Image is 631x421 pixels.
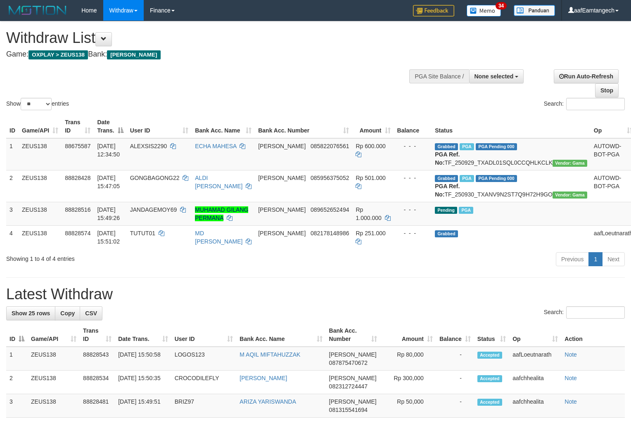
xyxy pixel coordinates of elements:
[394,115,432,138] th: Balance
[6,98,69,110] label: Show entries
[236,323,325,347] th: Bank Acc. Name: activate to sort column ascending
[380,347,436,371] td: Rp 80,000
[6,202,19,225] td: 3
[380,394,436,418] td: Rp 50,000
[195,175,242,189] a: ALDI [PERSON_NAME]
[195,230,242,245] a: MD [PERSON_NAME]
[65,143,90,149] span: 88675587
[432,138,591,170] td: TF_250929_TXADL01SQL0CCQHLKCLK
[28,323,80,347] th: Game/API: activate to sort column ascending
[28,50,88,59] span: OXPLAY > ZEUS138
[97,206,120,221] span: [DATE] 15:49:26
[6,347,28,371] td: 1
[544,98,625,110] label: Search:
[397,142,429,150] div: - - -
[12,310,50,317] span: Show 25 rows
[171,394,237,418] td: BRIZ97
[6,286,625,303] h1: Latest Withdraw
[435,143,458,150] span: Grabbed
[171,371,237,394] td: CROCODILEFLY
[65,230,90,237] span: 88828574
[356,175,385,181] span: Rp 501.000
[6,50,413,59] h4: Game: Bank:
[460,175,474,182] span: Marked by aafpengsreynich
[19,202,62,225] td: ZEUS138
[544,306,625,319] label: Search:
[329,407,368,413] span: Copy 081315541694 to clipboard
[65,206,90,213] span: 88828516
[553,192,587,199] span: Vendor URL: https://trx31.1velocity.biz
[115,323,171,347] th: Date Trans.: activate to sort column ascending
[380,371,436,394] td: Rp 300,000
[435,183,460,198] b: PGA Ref. No:
[477,352,502,359] span: Accepted
[94,115,126,138] th: Date Trans.: activate to sort column descending
[435,175,458,182] span: Grabbed
[509,394,561,418] td: aafchhealita
[436,394,474,418] td: -
[80,306,102,320] a: CSV
[115,347,171,371] td: [DATE] 15:50:58
[469,69,524,83] button: None selected
[476,175,517,182] span: PGA Pending
[258,230,306,237] span: [PERSON_NAME]
[435,230,458,237] span: Grabbed
[6,306,55,320] a: Show 25 rows
[255,115,352,138] th: Bank Acc. Number: activate to sort column ascending
[496,2,507,9] span: 34
[19,225,62,249] td: ZEUS138
[509,371,561,394] td: aafchhealita
[6,394,28,418] td: 3
[352,115,394,138] th: Amount: activate to sort column ascending
[474,323,509,347] th: Status: activate to sort column ascending
[258,143,306,149] span: [PERSON_NAME]
[80,394,115,418] td: 88828481
[107,50,160,59] span: [PERSON_NAME]
[435,207,457,214] span: Pending
[435,151,460,166] b: PGA Ref. No:
[329,360,368,366] span: Copy 087875470672 to clipboard
[19,115,62,138] th: Game/API: activate to sort column ascending
[97,143,120,158] span: [DATE] 12:34:50
[460,143,474,150] span: Marked by aafpengsreynich
[397,174,429,182] div: - - -
[6,225,19,249] td: 4
[115,371,171,394] td: [DATE] 15:50:35
[171,347,237,371] td: LOGOS123
[477,375,502,382] span: Accepted
[130,143,167,149] span: ALEXSIS2290
[311,230,349,237] span: Copy 082178148986 to clipboard
[130,206,177,213] span: JANDAGEMOY69
[329,383,368,390] span: Copy 082312724447 to clipboard
[432,115,591,138] th: Status
[436,323,474,347] th: Balance: activate to sort column ascending
[467,5,501,17] img: Button%20Memo.svg
[240,398,296,405] a: ARIZA YARISWANDA
[356,143,385,149] span: Rp 600.000
[115,394,171,418] td: [DATE] 15:49:51
[514,5,555,16] img: panduan.png
[397,229,429,237] div: - - -
[329,351,377,358] span: [PERSON_NAME]
[509,323,561,347] th: Op: activate to sort column ascending
[554,69,619,83] a: Run Auto-Refresh
[329,398,377,405] span: [PERSON_NAME]
[97,230,120,245] span: [DATE] 15:51:02
[55,306,80,320] a: Copy
[595,83,619,97] a: Stop
[192,115,255,138] th: Bank Acc. Name: activate to sort column ascending
[566,98,625,110] input: Search:
[21,98,52,110] select: Showentries
[80,347,115,371] td: 88828543
[28,394,80,418] td: ZEUS138
[380,323,436,347] th: Amount: activate to sort column ascending
[195,206,248,221] a: MUHAMAD GILANG PERMANA
[436,347,474,371] td: -
[127,115,192,138] th: User ID: activate to sort column ascending
[436,371,474,394] td: -
[561,323,625,347] th: Action
[97,175,120,189] span: [DATE] 15:47:05
[80,323,115,347] th: Trans ID: activate to sort column ascending
[6,115,19,138] th: ID
[19,170,62,202] td: ZEUS138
